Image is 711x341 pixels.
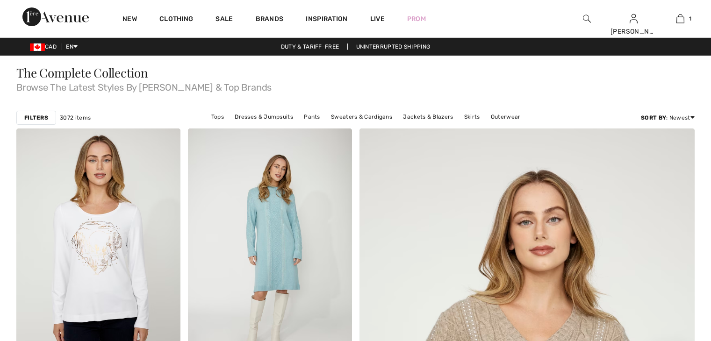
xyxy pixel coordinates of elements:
img: search the website [583,13,591,24]
a: New [122,15,137,25]
a: Clothing [159,15,193,25]
a: Brands [256,15,284,25]
strong: Filters [24,114,48,122]
a: Sign In [630,14,638,23]
a: Tops [207,111,229,123]
iframe: Opens a widget where you can find more information [651,271,702,294]
a: Sale [215,15,233,25]
a: Outerwear [486,111,525,123]
img: My Bag [676,13,684,24]
div: [PERSON_NAME] [610,27,656,36]
a: Sweaters & Cardigans [326,111,397,123]
div: : Newest [641,114,695,122]
img: 1ère Avenue [22,7,89,26]
strong: Sort By [641,114,666,121]
span: Inspiration [306,15,347,25]
span: CAD [30,43,60,50]
span: 3072 items [60,114,91,122]
span: Browse The Latest Styles By [PERSON_NAME] & Top Brands [16,79,695,92]
a: Pants [299,111,325,123]
a: Prom [407,14,426,24]
a: Live [370,14,385,24]
span: The Complete Collection [16,64,148,81]
a: 1 [657,13,703,24]
img: My Info [630,13,638,24]
span: EN [66,43,78,50]
img: Canadian Dollar [30,43,45,51]
span: 1 [689,14,691,23]
a: Jackets & Blazers [398,111,458,123]
a: Skirts [460,111,485,123]
a: Dresses & Jumpsuits [230,111,298,123]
